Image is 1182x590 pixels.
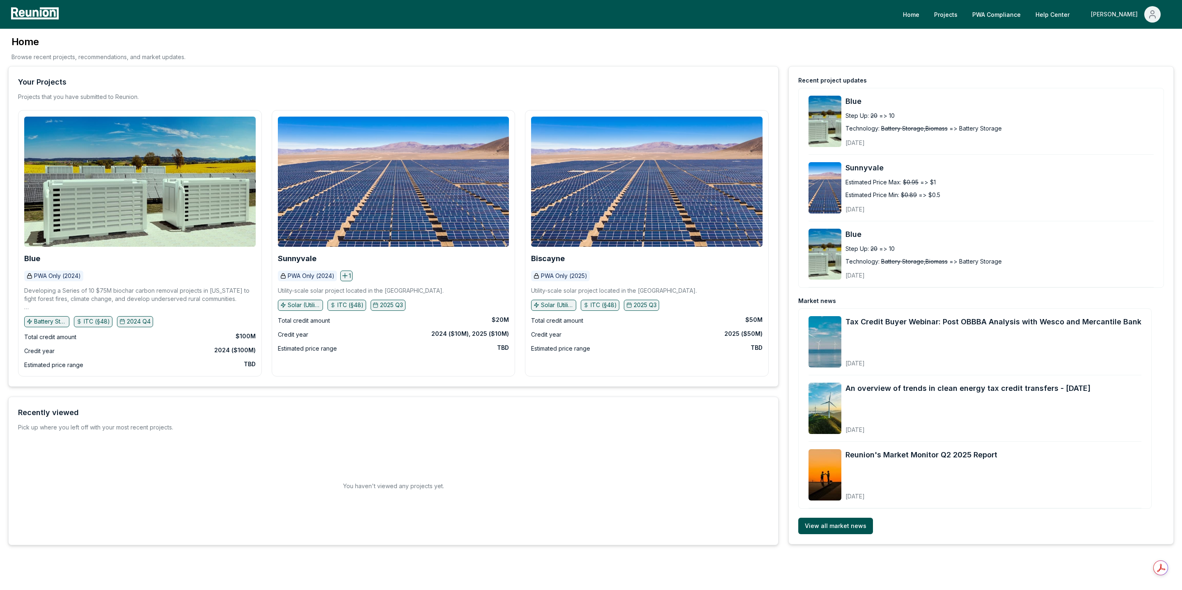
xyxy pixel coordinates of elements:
[751,344,763,352] div: TBD
[278,117,509,247] img: Sunnyvale
[531,300,576,310] button: Solar (Utility)
[214,346,256,354] div: 2024 ($100M)
[531,316,583,326] div: Total credit amount
[278,316,330,326] div: Total credit amount
[24,346,55,356] div: Credit year
[845,486,997,500] div: [DATE]
[34,317,67,326] p: Battery Storage
[34,272,81,280] p: PWA Only (2024)
[809,96,841,147] img: Blue
[896,6,1174,23] nav: Main
[278,330,308,340] div: Credit year
[278,300,323,310] button: Solar (Utility)
[531,117,763,247] a: Biscayne
[531,287,697,295] p: Utility-scale solar project located in the [GEOGRAPHIC_DATA].
[845,265,979,280] div: [DATE]
[845,257,880,266] div: Technology:
[845,353,1141,367] div: [DATE]
[845,199,979,214] div: [DATE]
[879,111,895,120] span: => 10
[340,271,353,281] button: 1
[845,124,880,133] div: Technology:
[870,111,877,120] span: 20
[845,244,869,253] div: Step Up:
[845,133,979,147] div: [DATE]
[845,178,901,186] div: Estimated Price Max:
[845,316,1141,328] a: Tax Credit Buyer Webinar: Post OBBBA Analysis with Wesco and Mercantile Bank
[903,178,919,186] span: $0.95
[18,93,139,101] p: Projects that you have submitted to Reunion.
[928,6,964,23] a: Projects
[11,35,186,48] h3: Home
[809,449,841,500] img: Reunion's Market Monitor Q2 2025 Report
[18,423,173,432] div: Pick up where you left off with your most recent projects.
[920,178,936,186] span: => $1
[531,344,590,354] div: Estimated price range
[11,53,186,61] p: Browse recent projects, recommendations, and market updates.
[84,317,110,326] p: ITC (§48)
[492,316,509,324] div: $20M
[845,111,869,120] div: Step Up:
[117,316,153,327] button: 2024 Q4
[278,287,444,295] p: Utility-scale solar project located in the [GEOGRAPHIC_DATA].
[24,316,69,327] button: Battery Storage
[896,6,926,23] a: Home
[949,124,1002,133] span: => Battery Storage
[244,360,256,368] div: TBD
[18,407,79,418] div: Recently viewed
[845,383,1090,394] a: An overview of trends in clean energy tax credit transfers - [DATE]
[845,420,1090,434] div: [DATE]
[870,244,877,253] span: 20
[18,76,66,88] div: Your Projects
[881,257,948,266] span: Battery Storage,Biomass
[798,297,836,305] div: Market news
[624,300,659,310] button: 2025 Q3
[1029,6,1076,23] a: Help Center
[371,300,406,310] button: 2025 Q3
[288,301,321,309] p: Solar (Utility)
[24,360,83,370] div: Estimated price range
[809,229,841,280] a: Blue
[531,254,565,263] b: Biscayne
[541,301,574,309] p: Solar (Utility)
[24,332,76,342] div: Total credit amount
[343,482,444,490] h2: You haven't viewed any projects yet.
[236,332,256,340] div: $100M
[845,162,1154,174] a: Sunnyvale
[497,344,509,352] div: TBD
[127,317,151,326] p: 2024 Q4
[278,255,316,263] a: Sunnyvale
[337,301,364,309] p: ITC (§48)
[380,301,403,309] p: 2025 Q3
[591,301,617,309] p: ITC (§48)
[1084,6,1167,23] button: [PERSON_NAME]
[278,344,337,354] div: Estimated price range
[809,316,841,367] img: Tax Credit Buyer Webinar: Post OBBBA Analysis with Wesco and Mercantile Bank
[431,330,509,338] div: 2024 ($10M), 2025 ($10M)
[24,287,256,311] p: Developing a Series of 10 $75M biochar carbon removal projects in [US_STATE] to fight forest fire...
[1091,6,1141,23] div: [PERSON_NAME]
[24,117,256,247] img: Blue
[724,330,763,338] div: 2025 ($50M)
[919,191,940,199] span: => $0.5
[531,330,561,340] div: Credit year
[901,191,917,199] span: $0.89
[845,449,997,461] a: Reunion's Market Monitor Q2 2025 Report
[634,301,657,309] p: 2025 Q3
[745,316,763,324] div: $50M
[809,162,841,214] a: Sunnyvale
[809,383,841,434] img: An overview of trends in clean energy tax credit transfers - August 2025
[879,244,895,253] span: => 10
[845,96,1154,107] a: Blue
[881,124,948,133] span: Battery Storage,Biomass
[845,191,899,199] div: Estimated Price Min:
